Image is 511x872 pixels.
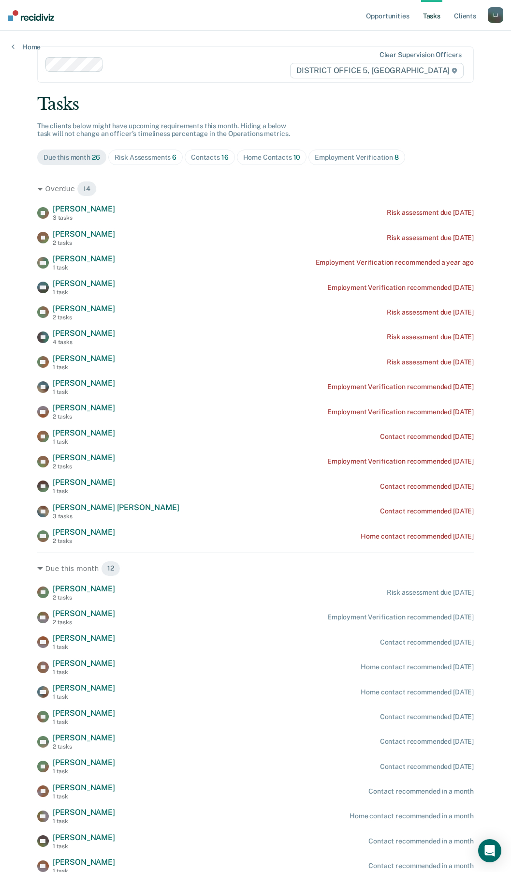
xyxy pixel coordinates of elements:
[380,51,462,59] div: Clear supervision officers
[53,793,115,800] div: 1 task
[53,214,115,221] div: 3 tasks
[53,413,115,420] div: 2 tasks
[380,763,474,771] div: Contact recommended [DATE]
[293,153,301,161] span: 10
[8,10,54,21] img: Recidiviz
[368,837,474,845] div: Contact recommended in a month
[53,229,115,239] span: [PERSON_NAME]
[327,408,474,416] div: Employment Verification recommended [DATE]
[53,389,115,395] div: 1 task
[53,304,115,313] span: [PERSON_NAME]
[92,153,100,161] span: 26
[53,538,115,544] div: 2 tasks
[368,862,474,870] div: Contact recommended in a month
[53,478,115,487] span: [PERSON_NAME]
[327,457,474,466] div: Employment Verification recommended [DATE]
[380,507,474,515] div: Contact recommended [DATE]
[478,839,501,862] div: Open Intercom Messenger
[37,94,474,114] div: Tasks
[53,403,115,412] span: [PERSON_NAME]
[315,153,399,162] div: Employment Verification
[191,153,229,162] div: Contacts
[53,513,179,520] div: 3 tasks
[53,453,115,462] span: [PERSON_NAME]
[53,594,115,601] div: 2 tasks
[380,737,474,746] div: Contact recommended [DATE]
[53,354,115,363] span: [PERSON_NAME]
[53,279,115,288] span: [PERSON_NAME]
[53,240,115,246] div: 2 tasks
[380,433,474,441] div: Contact recommended [DATE]
[488,7,503,23] button: LJ
[53,843,115,850] div: 1 task
[380,638,474,646] div: Contact recommended [DATE]
[53,833,115,842] span: [PERSON_NAME]
[53,644,115,650] div: 1 task
[361,532,474,541] div: Home contact recommended [DATE]
[327,284,474,292] div: Employment Verification recommended [DATE]
[53,264,115,271] div: 1 task
[290,63,464,78] span: DISTRICT OFFICE 5, [GEOGRAPHIC_DATA]
[53,733,115,742] span: [PERSON_NAME]
[53,693,115,700] div: 1 task
[53,683,115,692] span: [PERSON_NAME]
[53,527,115,537] span: [PERSON_NAME]
[37,122,290,138] span: The clients below might have upcoming requirements this month. Hiding a below task will not chang...
[488,7,503,23] div: L J
[387,358,474,366] div: Risk assessment due [DATE]
[316,258,474,267] div: Employment Verification recommended a year ago
[53,768,115,775] div: 1 task
[53,659,115,668] span: [PERSON_NAME]
[53,339,115,346] div: 4 tasks
[243,153,301,162] div: Home Contacts
[53,438,115,445] div: 1 task
[387,234,474,242] div: Risk assessment due [DATE]
[53,428,115,437] span: [PERSON_NAME]
[172,153,176,161] span: 6
[53,463,115,470] div: 2 tasks
[53,378,115,388] span: [PERSON_NAME]
[101,561,120,576] span: 12
[53,364,115,371] div: 1 task
[53,254,115,263] span: [PERSON_NAME]
[394,153,399,161] span: 8
[53,818,115,825] div: 1 task
[361,688,474,696] div: Home contact recommended [DATE]
[53,289,115,296] div: 1 task
[53,314,115,321] div: 2 tasks
[115,153,177,162] div: Risk Assessments
[53,503,179,512] span: [PERSON_NAME] [PERSON_NAME]
[53,743,115,750] div: 2 tasks
[387,209,474,217] div: Risk assessment due [DATE]
[387,333,474,341] div: Risk assessment due [DATE]
[53,708,115,718] span: [PERSON_NAME]
[387,308,474,316] div: Risk assessment due [DATE]
[77,181,97,196] span: 14
[53,808,115,817] span: [PERSON_NAME]
[380,482,474,491] div: Contact recommended [DATE]
[44,153,100,162] div: Due this month
[37,561,474,576] div: Due this month 12
[53,609,115,618] span: [PERSON_NAME]
[368,787,474,796] div: Contact recommended in a month
[380,713,474,721] div: Contact recommended [DATE]
[53,633,115,643] span: [PERSON_NAME]
[53,669,115,676] div: 1 task
[327,383,474,391] div: Employment Verification recommended [DATE]
[53,783,115,792] span: [PERSON_NAME]
[327,613,474,621] div: Employment Verification recommended [DATE]
[361,663,474,671] div: Home contact recommended [DATE]
[53,619,115,626] div: 2 tasks
[53,758,115,767] span: [PERSON_NAME]
[37,181,474,196] div: Overdue 14
[12,43,41,51] a: Home
[387,588,474,597] div: Risk assessment due [DATE]
[53,857,115,867] span: [PERSON_NAME]
[221,153,229,161] span: 16
[53,488,115,495] div: 1 task
[53,719,115,725] div: 1 task
[53,329,115,338] span: [PERSON_NAME]
[350,812,474,820] div: Home contact recommended in a month
[53,584,115,593] span: [PERSON_NAME]
[53,204,115,213] span: [PERSON_NAME]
